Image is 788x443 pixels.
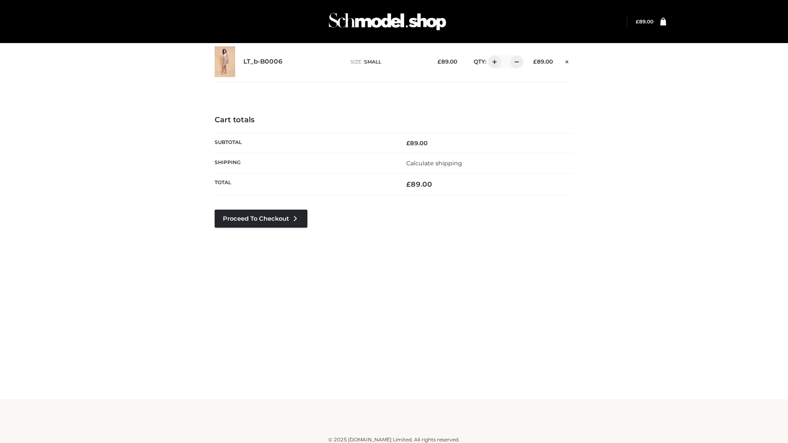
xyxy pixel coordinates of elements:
p: size : [350,58,425,66]
a: £89.00 [636,18,653,25]
bdi: 89.00 [406,139,428,147]
bdi: 89.00 [636,18,653,25]
bdi: 89.00 [406,180,432,188]
a: Proceed to Checkout [215,210,307,228]
a: LT_b-B0006 [243,58,283,66]
span: SMALL [364,59,381,65]
span: £ [533,58,537,65]
img: Schmodel Admin 964 [326,5,449,38]
th: Shipping [215,153,394,173]
span: £ [406,180,411,188]
th: Total [215,174,394,195]
span: £ [438,58,441,65]
span: £ [636,18,639,25]
bdi: 89.00 [438,58,457,65]
h4: Cart totals [215,116,573,125]
a: Calculate shipping [406,160,462,167]
bdi: 89.00 [533,58,553,65]
div: QTY: [465,55,520,69]
a: Remove this item [561,55,573,66]
span: £ [406,139,410,147]
th: Subtotal [215,133,394,153]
